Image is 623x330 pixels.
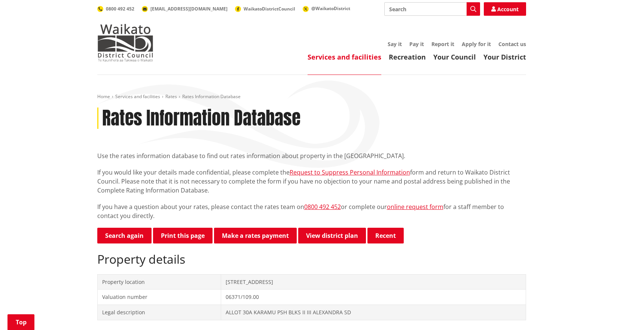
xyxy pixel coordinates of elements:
[97,24,153,61] img: Waikato District Council - Te Kaunihera aa Takiwaa o Waikato
[483,52,526,61] a: Your District
[498,40,526,48] a: Contact us
[311,5,350,12] span: @WaikatoDistrict
[290,168,410,176] a: Request to Suppress Personal Information
[303,5,350,12] a: @WaikatoDistrict
[115,93,160,100] a: Services and facilities
[165,93,177,100] a: Rates
[7,314,34,330] a: Top
[433,52,476,61] a: Your Council
[367,228,404,243] button: Recent
[214,228,297,243] a: Make a rates payment
[150,6,227,12] span: [EMAIL_ADDRESS][DOMAIN_NAME]
[462,40,491,48] a: Apply for it
[221,274,526,290] td: [STREET_ADDRESS]
[235,6,295,12] a: WaikatoDistrictCouncil
[388,40,402,48] a: Say it
[106,6,134,12] span: 0800 492 452
[97,228,152,243] a: Search again
[244,6,295,12] span: WaikatoDistrictCouncil
[484,2,526,16] a: Account
[97,202,526,220] p: If you have a question about your rates, please contact the rates team on or complete our for a s...
[97,93,110,100] a: Home
[389,52,426,61] a: Recreation
[142,6,227,12] a: [EMAIL_ADDRESS][DOMAIN_NAME]
[97,6,134,12] a: 0800 492 452
[97,305,221,320] td: Legal description
[589,299,616,326] iframe: Messenger Launcher
[431,40,454,48] a: Report it
[387,203,443,211] a: online request form
[97,290,221,305] td: Valuation number
[97,274,221,290] td: Property location
[182,93,241,100] span: Rates Information Database
[304,203,341,211] a: 0800 492 452
[409,40,424,48] a: Pay it
[221,290,526,305] td: 06371/109.00
[102,108,300,129] h1: Rates Information Database
[97,151,526,160] p: Use the rates information database to find out rates information about property in the [GEOGRAPHI...
[97,252,526,266] h2: Property details
[298,228,366,243] a: View district plan
[97,168,526,195] p: If you would like your details made confidential, please complete the form and return to Waikato ...
[153,228,213,243] button: Print this page
[384,2,480,16] input: Search input
[97,94,526,100] nav: breadcrumb
[221,305,526,320] td: ALLOT 30A KARAMU PSH BLKS II III ALEXANDRA SD
[308,52,381,61] a: Services and facilities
